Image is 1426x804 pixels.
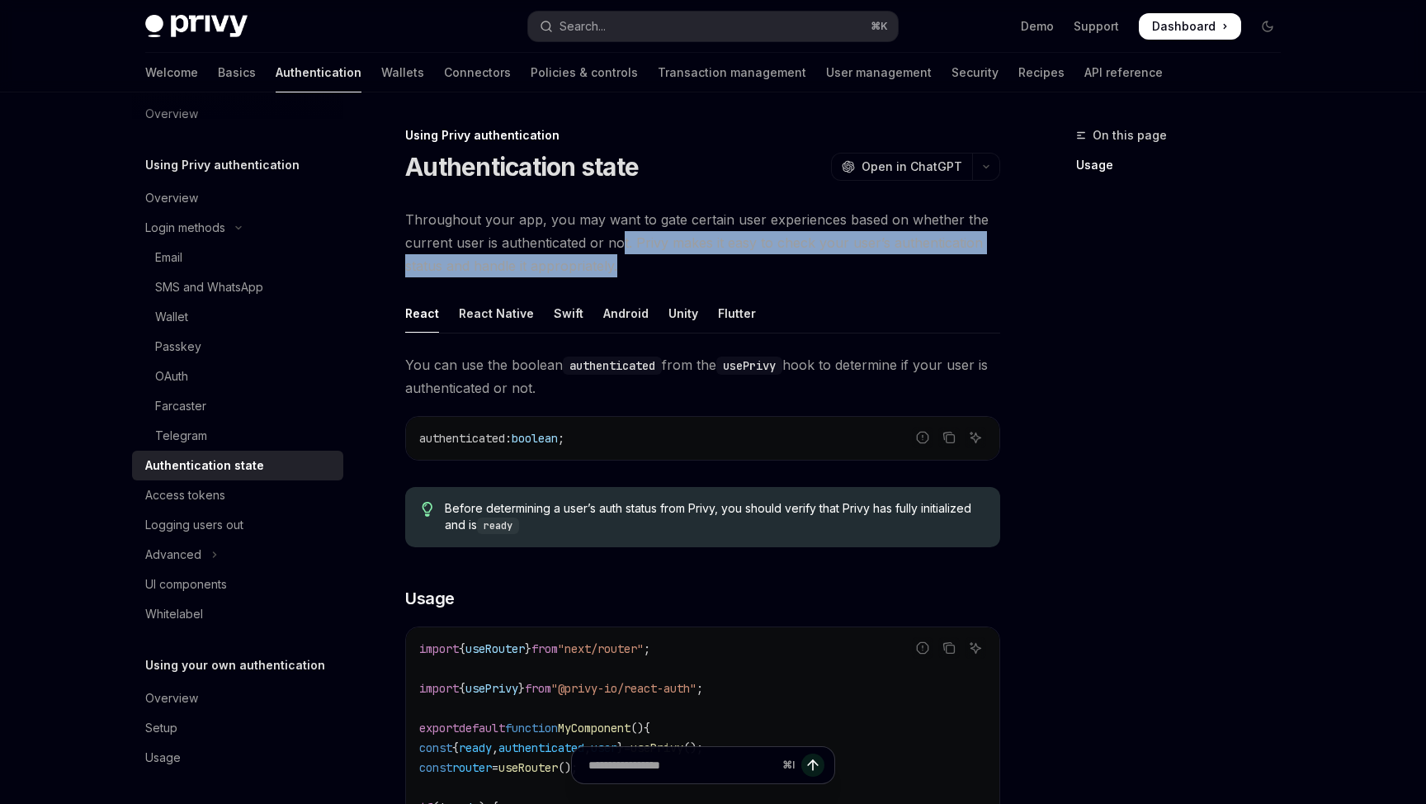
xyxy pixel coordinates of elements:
span: const [419,740,452,755]
a: Transaction management [658,53,806,92]
span: boolean [512,431,558,446]
button: Copy the contents from the code block [938,427,960,448]
a: Whitelabel [132,599,343,629]
span: () [630,721,644,735]
input: Ask a question... [588,747,776,783]
span: On this page [1093,125,1167,145]
button: Ask AI [965,427,986,448]
span: usePrivy [630,740,683,755]
button: Ask AI [965,637,986,659]
span: usePrivy [465,681,518,696]
h1: Authentication state [405,152,639,182]
a: Welcome [145,53,198,92]
span: } [617,740,624,755]
a: Access tokens [132,480,343,510]
div: SMS and WhatsApp [155,277,263,297]
a: Connectors [444,53,511,92]
a: SMS and WhatsApp [132,272,343,302]
div: Using Privy authentication [405,127,1000,144]
a: Recipes [1018,53,1065,92]
img: dark logo [145,15,248,38]
div: Flutter [718,294,756,333]
div: Authentication state [145,456,264,475]
div: React [405,294,439,333]
svg: Tip [422,502,433,517]
a: Setup [132,713,343,743]
button: Open in ChatGPT [831,153,972,181]
button: Report incorrect code [912,637,933,659]
div: Login methods [145,218,225,238]
code: usePrivy [716,357,782,375]
div: Search... [560,17,606,36]
a: Usage [132,743,343,773]
button: Toggle dark mode [1254,13,1281,40]
span: MyComponent [558,721,630,735]
span: } [525,641,531,656]
span: from [531,641,558,656]
div: Android [603,294,649,333]
button: Open search [528,12,898,41]
a: Security [951,53,999,92]
a: Authentication [276,53,361,92]
a: Demo [1021,18,1054,35]
span: , [584,740,591,755]
span: Usage [405,587,455,610]
span: authenticated [498,740,584,755]
span: ready [459,740,492,755]
button: Toggle Advanced section [132,540,343,570]
div: Setup [145,718,177,738]
span: ; [558,431,564,446]
button: Copy the contents from the code block [938,637,960,659]
span: , [492,740,498,755]
div: React Native [459,294,534,333]
a: Wallets [381,53,424,92]
h5: Using Privy authentication [145,155,300,175]
span: ; [644,641,650,656]
span: { [459,641,465,656]
a: Wallet [132,302,343,332]
span: Before determining a user’s auth status from Privy, you should verify that Privy has fully initia... [445,500,984,534]
span: You can use the boolean from the hook to determine if your user is authenticated or not. [405,353,1000,400]
div: Wallet [155,307,188,327]
a: OAuth [132,362,343,391]
a: Support [1074,18,1119,35]
a: Basics [218,53,256,92]
a: Telegram [132,421,343,451]
span: ; [696,681,703,696]
div: Email [155,248,182,267]
a: API reference [1084,53,1163,92]
span: "next/router" [558,641,644,656]
span: useRouter [465,641,525,656]
a: Farcaster [132,391,343,421]
span: { [644,721,650,735]
div: Access tokens [145,485,225,505]
a: Overview [132,683,343,713]
div: Farcaster [155,396,206,416]
a: User management [826,53,932,92]
div: Telegram [155,426,207,446]
span: user [591,740,617,755]
span: ⌘ K [871,20,888,33]
span: } [518,681,525,696]
span: Open in ChatGPT [862,158,962,175]
a: UI components [132,570,343,599]
span: default [459,721,505,735]
div: Whitelabel [145,604,203,624]
a: Authentication state [132,451,343,480]
a: Policies & controls [531,53,638,92]
div: Swift [554,294,583,333]
a: Overview [132,183,343,213]
span: import [419,681,459,696]
div: Unity [668,294,698,333]
span: (); [683,740,703,755]
div: Advanced [145,545,201,565]
span: "@privy-io/react-auth" [551,681,696,696]
div: Overview [145,188,198,208]
button: Send message [801,754,824,777]
div: Usage [145,748,181,768]
span: = [624,740,630,755]
a: Email [132,243,343,272]
div: OAuth [155,367,188,386]
span: function [505,721,558,735]
a: Dashboard [1139,13,1241,40]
